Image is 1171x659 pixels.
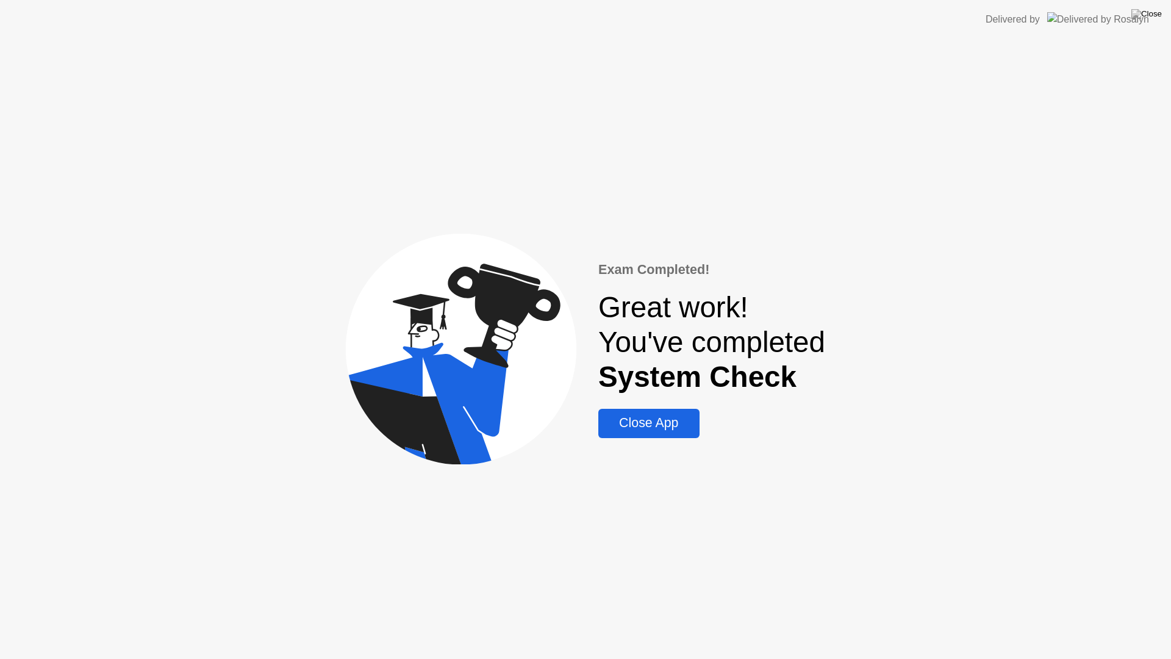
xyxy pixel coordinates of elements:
[598,409,699,438] button: Close App
[986,12,1040,27] div: Delivered by
[598,290,825,394] div: Great work! You've completed
[598,361,797,393] b: System Check
[1131,9,1162,19] img: Close
[602,416,695,431] div: Close App
[598,260,825,279] div: Exam Completed!
[1047,12,1149,26] img: Delivered by Rosalyn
